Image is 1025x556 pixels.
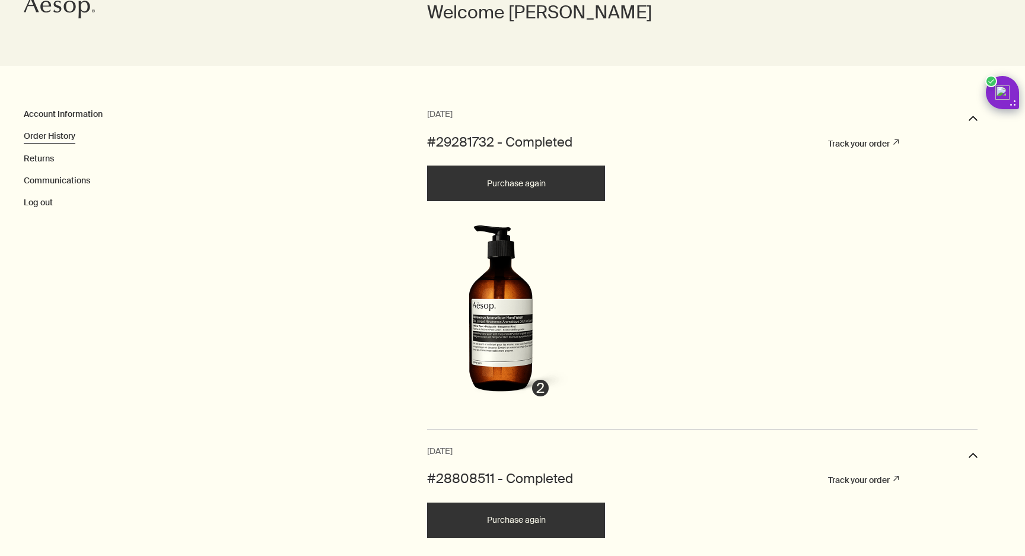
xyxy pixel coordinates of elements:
[24,197,53,209] button: Log out
[969,107,978,134] button: Open
[427,107,453,122] span: [DATE]
[24,131,75,141] a: Order History
[427,503,605,538] button: Purchase again
[427,134,572,152] h2: #29281732 - Completed
[429,225,573,403] img: Reverence Aromatique Hand Wash with pump
[828,475,899,485] a: Track your order
[828,138,899,149] a: Track your order
[24,175,90,186] a: Communications
[532,380,549,396] div: 2
[429,225,573,406] a: Reverence Aromatique Hand Wash with pump
[427,166,605,201] button: Purchase again
[969,444,978,471] button: Open
[24,109,103,119] a: Account Information
[24,153,54,164] a: Returns
[427,444,453,459] span: [DATE]
[24,107,427,209] nav: My Account Page Menu Navigation
[427,470,573,488] h2: #28808511 - Completed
